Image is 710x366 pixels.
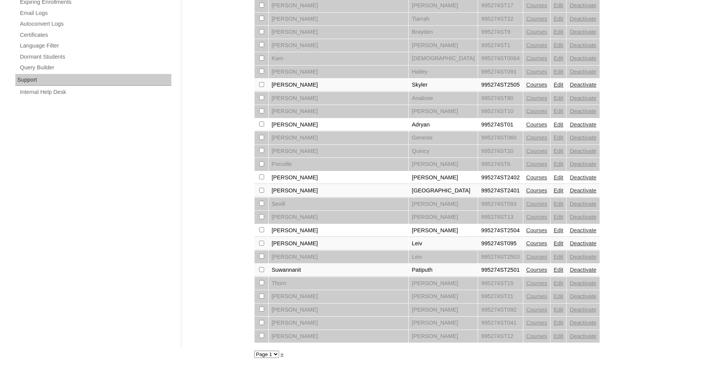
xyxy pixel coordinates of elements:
[409,158,478,171] td: [PERSON_NAME]
[554,42,563,48] a: Edit
[570,254,596,260] a: Deactivate
[269,277,409,290] td: Thorn
[409,198,478,211] td: [PERSON_NAME]
[526,121,547,128] a: Courses
[478,39,523,52] td: 995274ST1
[19,63,171,72] a: Query Builder
[570,29,596,35] a: Deactivate
[570,161,596,167] a: Deactivate
[526,240,547,246] a: Courses
[554,95,563,101] a: Edit
[269,158,409,171] td: Porcelle
[269,330,409,343] td: [PERSON_NAME]
[554,267,563,273] a: Edit
[526,82,547,88] a: Courses
[570,320,596,326] a: Deactivate
[269,290,409,303] td: [PERSON_NAME]
[269,145,409,158] td: [PERSON_NAME]
[478,92,523,105] td: 995274ST80
[409,131,478,144] td: Genesis
[19,19,171,29] a: Autoconvert Logs
[478,330,523,343] td: 995274ST12
[570,267,596,273] a: Deactivate
[269,198,409,211] td: Sevill
[478,52,523,65] td: 995274ST0064
[554,214,563,220] a: Edit
[570,201,596,207] a: Deactivate
[554,108,563,114] a: Edit
[269,66,409,79] td: [PERSON_NAME]
[570,135,596,141] a: Deactivate
[526,95,547,101] a: Courses
[409,251,478,264] td: Leiv
[269,171,409,184] td: [PERSON_NAME]
[526,320,547,326] a: Courses
[269,79,409,92] td: [PERSON_NAME]
[526,16,547,22] a: Courses
[478,290,523,303] td: 995274ST21
[526,29,547,35] a: Courses
[478,131,523,144] td: 995274ST060
[478,224,523,237] td: 995274ST2504
[554,187,563,194] a: Edit
[269,26,409,39] td: [PERSON_NAME]
[478,184,523,197] td: 995274ST2401
[526,2,547,8] a: Courses
[526,227,547,233] a: Courses
[526,201,547,207] a: Courses
[269,105,409,118] td: [PERSON_NAME]
[409,264,478,277] td: Patiputh
[409,211,478,224] td: [PERSON_NAME]
[526,307,547,313] a: Courses
[570,280,596,286] a: Deactivate
[526,55,547,61] a: Courses
[570,16,596,22] a: Deactivate
[409,277,478,290] td: [PERSON_NAME]
[281,351,284,357] a: »
[570,42,596,48] a: Deactivate
[409,330,478,343] td: [PERSON_NAME]
[478,13,523,26] td: 995274ST22
[526,187,547,194] a: Courses
[409,290,478,303] td: [PERSON_NAME]
[570,2,596,8] a: Deactivate
[409,145,478,158] td: Quincy
[478,158,523,171] td: 995274ST6
[526,267,547,273] a: Courses
[409,224,478,237] td: [PERSON_NAME]
[570,82,596,88] a: Deactivate
[570,95,596,101] a: Deactivate
[570,187,596,194] a: Deactivate
[409,304,478,317] td: [PERSON_NAME]
[478,105,523,118] td: 995274ST10
[478,198,523,211] td: 995274ST093
[554,55,563,61] a: Edit
[19,87,171,97] a: Internal Help Desk
[269,39,409,52] td: [PERSON_NAME]
[554,307,563,313] a: Edit
[269,211,409,224] td: [PERSON_NAME]
[478,277,523,290] td: 995274ST15
[269,131,409,144] td: [PERSON_NAME]
[478,66,523,79] td: 995274ST091
[526,174,547,181] a: Courses
[526,280,547,286] a: Courses
[526,333,547,339] a: Courses
[409,66,478,79] td: Hailey
[478,145,523,158] td: 995274ST20
[478,171,523,184] td: 995274ST2402
[570,148,596,154] a: Deactivate
[409,92,478,105] td: Analisse
[570,55,596,61] a: Deactivate
[19,41,171,51] a: Language Filter
[409,171,478,184] td: [PERSON_NAME]
[554,82,563,88] a: Edit
[554,240,563,246] a: Edit
[409,118,478,131] td: Adryan
[269,237,409,250] td: [PERSON_NAME]
[526,161,547,167] a: Courses
[269,52,409,65] td: Kam
[554,174,563,181] a: Edit
[478,317,523,330] td: 995274ST041
[269,184,409,197] td: [PERSON_NAME]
